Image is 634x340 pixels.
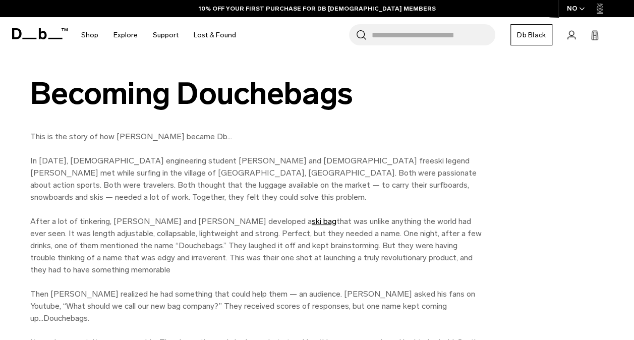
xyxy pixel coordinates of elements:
[113,17,138,53] a: Explore
[81,17,98,53] a: Shop
[194,17,236,53] a: Lost & Found
[510,24,552,45] a: Db Black
[312,216,336,226] a: ski bag
[74,17,244,53] nav: Main Navigation
[199,4,436,13] a: 10% OFF YOUR FIRST PURCHASE FOR DB [DEMOGRAPHIC_DATA] MEMBERS
[153,17,179,53] a: Support
[30,77,484,110] div: Becoming Douchebags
